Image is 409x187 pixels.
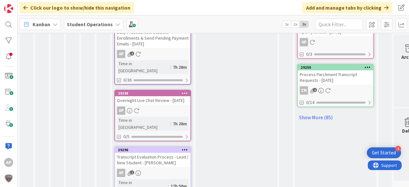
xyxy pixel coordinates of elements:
div: 29296Transcript Evaluation Process - Lead / New Student - [PERSON_NAME] [115,147,190,167]
span: Kanban [33,20,50,28]
img: avatar [4,174,13,183]
div: Transcript Evaluation Process - Lead / New Student - [PERSON_NAME] [115,153,190,167]
div: AP [300,38,308,46]
div: 29296 [115,147,190,153]
span: 0/3 [306,51,312,58]
div: 29298Overnight Live Chat Review - [DATE] [115,90,190,105]
div: 29298 [118,91,190,96]
div: 7h 28m [171,120,189,127]
span: 0/14 [306,99,314,106]
div: 7h 28m [171,64,189,71]
div: ZM [298,86,373,95]
div: Process Parchment Transcript Requests - [DATE] [298,70,373,84]
span: 2 [130,51,134,56]
span: : [170,120,171,127]
div: AP [117,106,125,115]
div: Time in [GEOGRAPHIC_DATA] [117,60,170,74]
div: Daily Process New Student Enrollments & Send Pending Payment Emails - [DATE] [115,22,190,48]
div: 29250Process Parchment Transcript Requests - [DATE] [298,65,373,84]
span: 2 [313,88,317,92]
div: 29298 [115,90,190,96]
span: Support [13,1,29,9]
div: AP [4,158,13,167]
div: AP [117,50,125,58]
input: Quick Filter... [315,19,363,30]
div: 4 [395,146,401,152]
img: Visit kanbanzone.com [4,4,13,13]
span: 0/5 [123,133,129,140]
span: : [170,64,171,71]
span: 1x [282,21,291,27]
span: 2x [291,21,300,27]
div: AP [115,106,190,115]
div: AP [115,50,190,58]
div: ZM [300,86,308,95]
span: 3x [300,21,308,27]
div: Open Get Started checklist, remaining modules: 4 [367,147,401,158]
div: Add and manage tabs by clicking [302,2,392,13]
div: Daily Process New Student Enrollments & Send Pending Payment Emails - [DATE] [115,28,190,48]
div: 29296 [118,148,190,152]
span: 1 [130,170,134,175]
div: 29250 [298,65,373,70]
a: Show More (85) [297,112,374,122]
b: Student Operations [67,21,113,27]
div: 29250 [301,65,373,70]
div: Overnight Live Chat Review - [DATE] [115,96,190,105]
div: AP [298,38,373,46]
div: Time in [GEOGRAPHIC_DATA] [117,117,170,131]
div: Get Started [372,150,396,156]
span: 0/36 [123,77,132,83]
div: Click our logo to show/hide this navigation [19,2,134,13]
div: AP [117,169,125,177]
div: AP [115,169,190,177]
